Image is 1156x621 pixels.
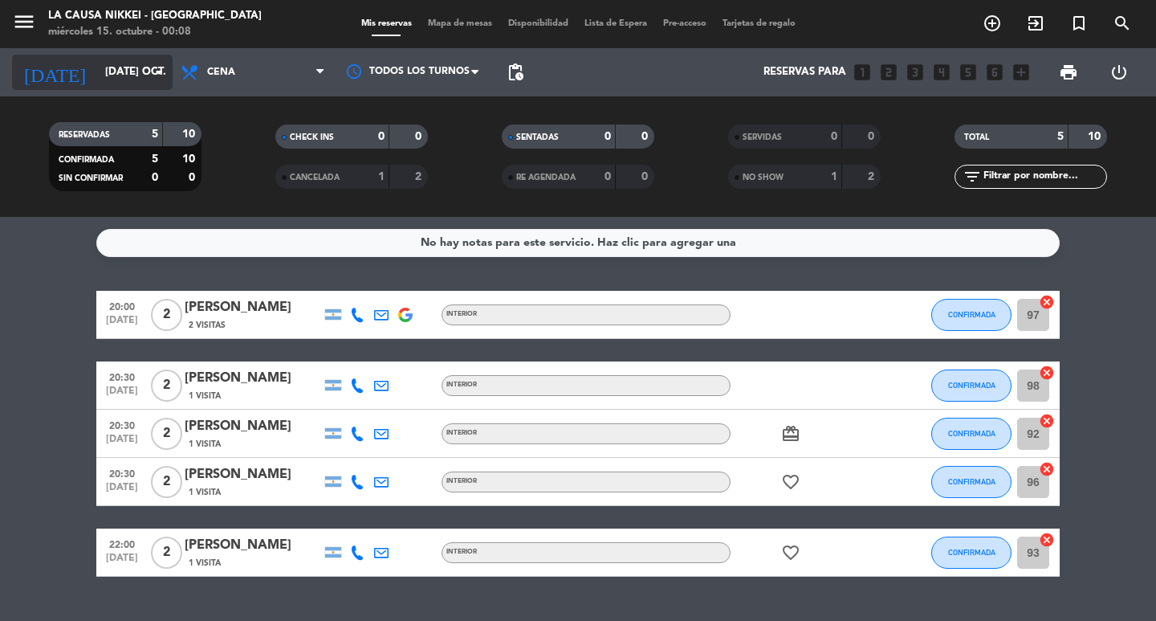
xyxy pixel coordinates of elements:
span: CHECK INS [290,133,334,141]
strong: 5 [152,153,158,165]
i: power_settings_new [1109,63,1129,82]
div: No hay notas para este servicio. Haz clic para agregar una [421,234,736,252]
input: Filtrar por nombre... [982,168,1106,186]
span: SENTADAS [516,133,559,141]
img: google-logo.png [398,308,413,322]
span: 20:30 [102,415,142,434]
i: search [1113,14,1132,33]
i: favorite_border [781,543,800,562]
i: cancel [1039,461,1055,477]
span: 2 [151,537,182,569]
i: looks_5 [958,62,979,83]
strong: 2 [868,171,877,182]
strong: 5 [152,129,158,140]
span: [DATE] [102,386,142,404]
i: looks_one [852,62,873,83]
i: looks_4 [931,62,952,83]
i: exit_to_app [1026,14,1045,33]
span: [DATE] [102,315,142,333]
span: 2 [151,418,182,450]
i: cancel [1039,294,1055,310]
span: CONFIRMADA [948,429,995,438]
span: Tarjetas de regalo [714,19,804,28]
strong: 0 [831,131,837,142]
span: 20:30 [102,464,142,482]
span: 1 Visita [189,438,221,451]
span: CONFIRMADA [948,477,995,486]
div: [PERSON_NAME] [185,464,321,485]
button: CONFIRMADA [931,537,1011,569]
span: print [1059,63,1078,82]
span: INTERIOR [446,478,477,484]
button: CONFIRMADA [931,466,1011,498]
button: CONFIRMADA [931,299,1011,331]
span: Pre-acceso [655,19,714,28]
i: menu [12,10,36,34]
span: CONFIRMADA [948,310,995,319]
span: [DATE] [102,434,142,452]
div: miércoles 15. octubre - 00:08 [48,24,262,40]
span: Mis reservas [353,19,420,28]
button: CONFIRMADA [931,370,1011,402]
span: CANCELADA [290,174,340,182]
span: 22:00 [102,534,142,553]
strong: 2 [415,171,425,182]
span: 1 Visita [189,557,221,570]
strong: 0 [152,172,158,183]
span: CONFIRMADA [948,381,995,390]
i: add_circle_outline [983,14,1002,33]
span: 1 Visita [189,390,221,402]
strong: 10 [182,129,198,140]
strong: 0 [604,171,611,182]
div: [PERSON_NAME] [185,297,321,318]
i: arrow_drop_down [149,63,169,82]
strong: 0 [641,171,651,182]
strong: 0 [415,131,425,142]
i: card_giftcard [781,424,800,443]
span: NO SHOW [743,174,784,182]
span: INTERIOR [446,311,477,317]
span: SIN CONFIRMAR [59,174,123,182]
span: [DATE] [102,482,142,500]
strong: 0 [604,131,611,142]
span: CONFIRMADA [59,156,114,164]
span: Lista de Espera [576,19,655,28]
div: [PERSON_NAME] [185,416,321,437]
span: 2 Visitas [189,319,226,332]
span: INTERIOR [446,549,477,555]
i: looks_3 [905,62,926,83]
span: 2 [151,370,182,402]
span: CONFIRMADA [948,548,995,557]
i: turned_in_not [1069,14,1089,33]
span: 2 [151,466,182,498]
i: cancel [1039,532,1055,548]
div: LOG OUT [1093,48,1144,96]
i: looks_6 [984,62,1005,83]
span: SERVIDAS [743,133,782,141]
button: menu [12,10,36,39]
span: Disponibilidad [500,19,576,28]
strong: 0 [641,131,651,142]
span: 20:00 [102,296,142,315]
span: Mapa de mesas [420,19,500,28]
span: Cena [207,67,235,78]
i: cancel [1039,413,1055,429]
strong: 5 [1057,131,1064,142]
strong: 0 [378,131,385,142]
span: INTERIOR [446,430,477,436]
span: INTERIOR [446,382,477,388]
div: La Causa Nikkei - [GEOGRAPHIC_DATA] [48,8,262,24]
i: cancel [1039,365,1055,381]
span: 20:30 [102,367,142,386]
strong: 1 [378,171,385,182]
strong: 1 [831,171,837,182]
span: TOTAL [964,133,989,141]
i: add_box [1011,62,1032,83]
button: CONFIRMADA [931,418,1011,450]
span: [DATE] [102,553,142,571]
span: pending_actions [506,63,525,82]
div: [PERSON_NAME] [185,368,321,389]
i: looks_two [878,62,899,83]
span: RE AGENDADA [516,174,576,182]
span: Reservas para [763,66,846,79]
